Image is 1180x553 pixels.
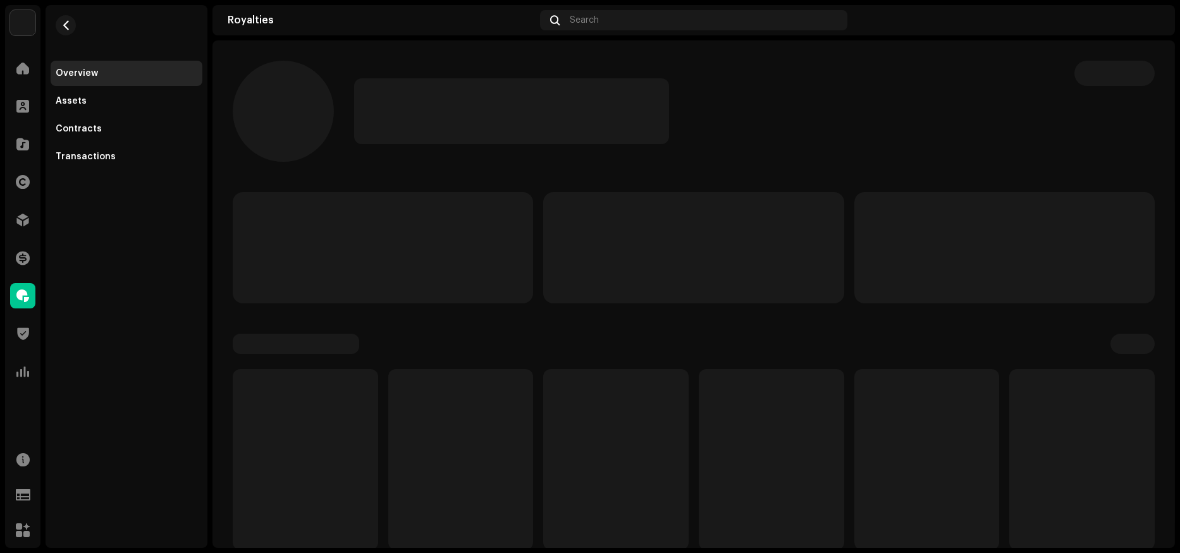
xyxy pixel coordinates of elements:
re-m-nav-item: Transactions [51,144,202,169]
re-m-nav-item: Assets [51,88,202,114]
img: 4d5a508c-c80f-4d99-b7fb-82554657661d [10,10,35,35]
div: Assets [56,96,87,106]
span: Search [570,15,599,25]
img: cd891d2d-3008-456e-9ec6-c6524fa041d0 [1140,10,1160,30]
re-m-nav-item: Overview [51,61,202,86]
div: Contracts [56,124,102,134]
div: Royalties [228,15,535,25]
div: Transactions [56,152,116,162]
re-m-nav-item: Contracts [51,116,202,142]
div: Overview [56,68,98,78]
